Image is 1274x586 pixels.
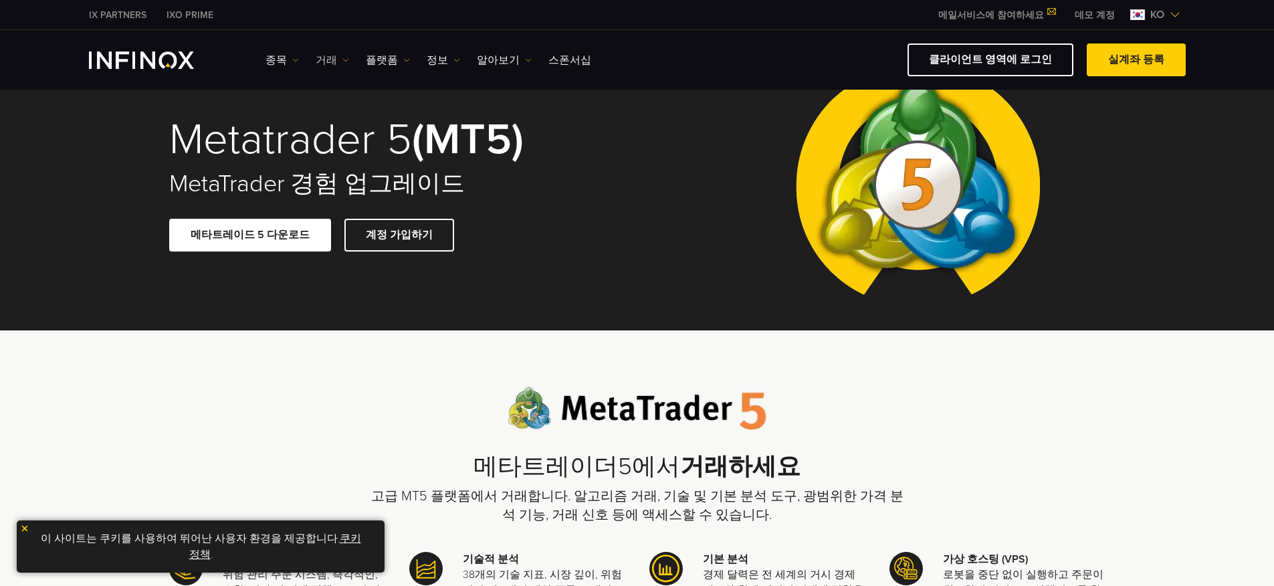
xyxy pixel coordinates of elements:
a: INFINOX [79,8,156,22]
strong: 기술적 분석 [463,553,519,566]
a: 스폰서십 [548,52,591,68]
h1: Metatrader 5 [169,117,619,163]
a: 종목 [266,52,299,68]
img: Meta Trader 5 [785,37,1051,330]
a: 알아보기 [477,52,532,68]
p: 이 사이트는 쿠키를 사용하여 뛰어난 사용자 환경을 제공합니다. . [23,527,378,566]
p: 고급 MT5 플랫폼에서 거래합니다. 알고리즘 거래, 기술 및 기본 분석 도구, 광범위한 가격 분석 기능, 거래 신호 등에 액세스할 수 있습니다. [370,487,905,524]
img: Meta Trader 5 icon [889,552,923,585]
img: Meta Trader 5 logo [508,387,766,430]
strong: (MT5) [412,113,524,166]
a: INFINOX [156,8,223,22]
a: 정보 [427,52,460,68]
strong: 거래하세요 [680,452,801,481]
a: 거래 [316,52,349,68]
strong: 가상 호스팅 (VPS) [943,553,1028,566]
a: 실계좌 등록 [1087,43,1186,76]
h2: MetaTrader 경험 업그레이드 [169,169,619,199]
a: INFINOX Logo [89,52,225,69]
a: 플랫폼 [366,52,410,68]
a: 메일서비스에 참여하세요 [928,9,1065,21]
img: Meta Trader 5 icon [409,552,443,585]
a: 메타트레이드 5 다운로드 [169,219,331,252]
a: INFINOX MENU [1065,8,1125,22]
img: Meta Trader 5 icon [649,552,683,585]
span: ko [1145,7,1170,23]
a: 클라이언트 영역에 로그인 [908,43,1073,76]
a: 계정 가입하기 [344,219,454,252]
h2: 메타트레이더5에서 [370,453,905,482]
img: yellow close icon [20,524,29,533]
strong: 기본 분석 [703,553,748,566]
